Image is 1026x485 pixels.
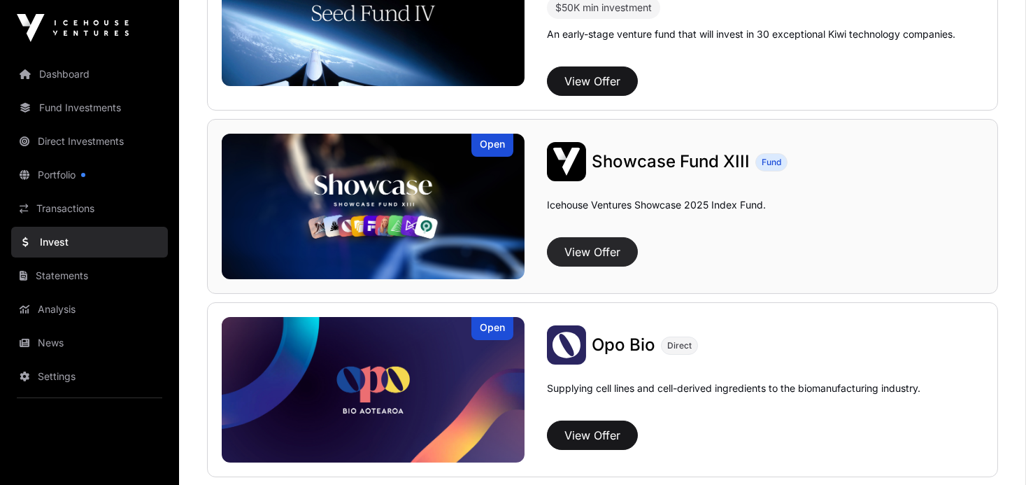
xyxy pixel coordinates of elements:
span: Direct [667,340,692,351]
button: View Offer [547,66,638,96]
a: Opo BioOpen [222,317,525,463]
a: News [11,328,168,358]
img: Opo Bio [547,325,586,365]
p: Icehouse Ventures Showcase 2025 Index Fund. [547,198,766,212]
button: View Offer [547,421,638,450]
span: Fund [762,157,781,168]
a: Fund Investments [11,92,168,123]
span: Showcase Fund XIII [592,151,750,171]
a: Settings [11,361,168,392]
p: An early-stage venture fund that will invest in 30 exceptional Kiwi technology companies. [547,27,955,41]
a: Analysis [11,294,168,325]
a: Invest [11,227,168,258]
a: Dashboard [11,59,168,90]
a: Opo Bio [592,334,655,356]
img: Showcase Fund XIII [547,142,586,181]
a: Portfolio [11,160,168,190]
img: Opo Bio [222,317,525,463]
a: Showcase Fund XIII [592,150,750,173]
p: Supplying cell lines and cell-derived ingredients to the biomanufacturing industry. [547,381,920,395]
iframe: Chat Widget [956,418,1026,485]
img: Icehouse Ventures Logo [17,14,129,42]
a: Transactions [11,193,168,224]
div: Open [471,134,513,157]
div: Open [471,317,513,340]
a: Statements [11,260,168,291]
a: Showcase Fund XIIIOpen [222,134,525,279]
button: View Offer [547,237,638,267]
a: Direct Investments [11,126,168,157]
span: Opo Bio [592,335,655,355]
img: Showcase Fund XIII [222,134,525,279]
